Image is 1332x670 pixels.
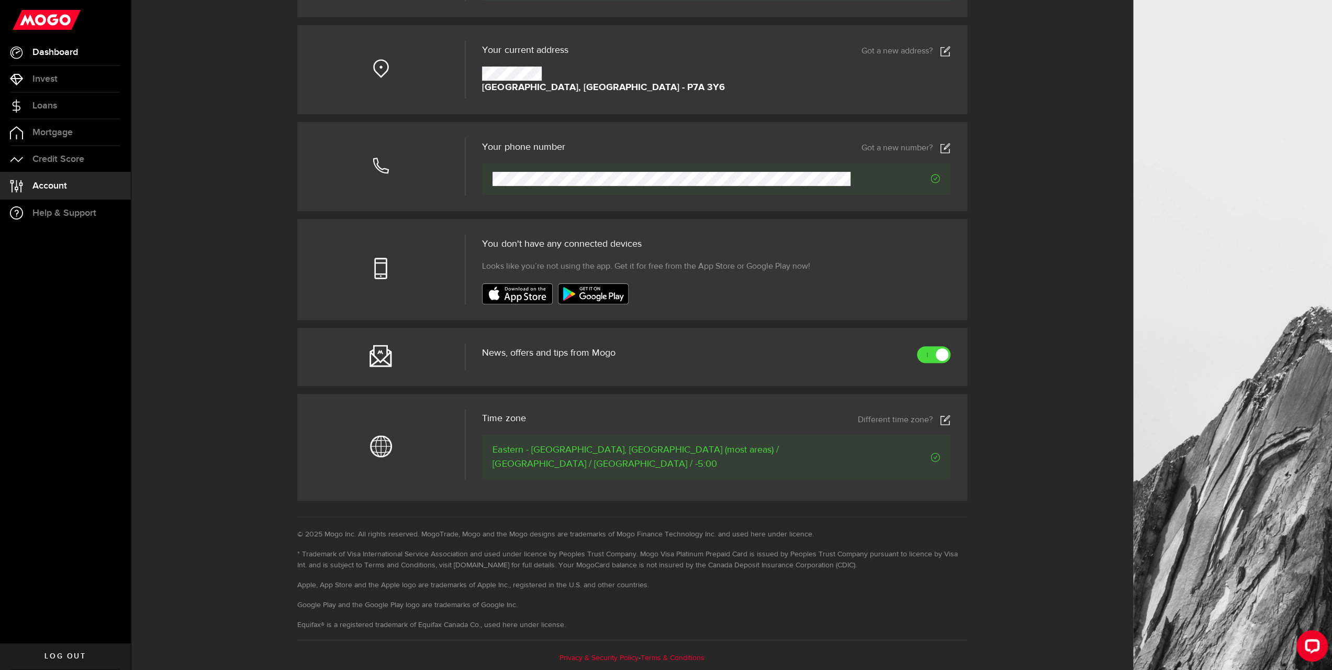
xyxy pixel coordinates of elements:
[482,46,568,55] span: Your current address
[1288,626,1332,670] iframe: LiveChat chat widget
[641,654,704,662] a: Terms & Conditions
[482,81,724,95] strong: [GEOGRAPHIC_DATA], [GEOGRAPHIC_DATA] - P7A 3Y6
[482,260,810,273] span: Looks like you’re not using the app. Get it for free from the App Store or Google Play now!
[558,283,629,304] img: badge-google-play.svg
[32,128,73,137] span: Mortgage
[297,529,967,540] li: © 2025 Mogo Inc. All rights reserved. MogoTrade, Mogo and the Mogo designs are trademarks of Mogo...
[850,453,940,462] span: Verified
[32,101,57,111] span: Loans
[32,48,78,57] span: Dashboard
[32,74,58,84] span: Invest
[44,653,86,660] span: Log out
[32,208,96,218] span: Help & Support
[297,620,967,631] li: Equifax® is a registered trademark of Equifax Canada Co., used here under license.
[861,143,950,153] a: Got a new number?
[297,580,967,591] li: Apple, App Store and the Apple logo are trademarks of Apple Inc., registered in the U.S. and othe...
[32,181,67,191] span: Account
[858,415,950,425] a: Different time zone?
[482,239,641,249] span: You don't have any connected devices
[32,155,84,164] span: Credit Score
[297,640,967,664] div: -
[559,654,639,662] a: Privacy & Security Policy
[482,283,553,304] img: badge-app-store.svg
[482,142,565,152] h3: Your phone number
[482,414,525,423] span: Time zone
[297,600,967,611] li: Google Play and the Google Play logo are trademarks of Google Inc.
[492,443,850,471] span: Eastern - [GEOGRAPHIC_DATA], [GEOGRAPHIC_DATA] (most areas) / [GEOGRAPHIC_DATA] / [GEOGRAPHIC_DAT...
[850,174,940,183] span: Verified
[482,348,615,358] span: News, offers and tips from Mogo
[297,549,967,571] li: * Trademark of Visa International Service Association and used under licence by Peoples Trust Com...
[861,46,950,57] a: Got a new address?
